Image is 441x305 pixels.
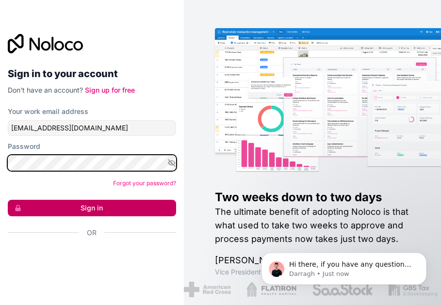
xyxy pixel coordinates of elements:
[87,228,97,238] span: Or
[215,267,410,277] h1: Vice President Operations , Fergmar Enterprises
[8,120,176,136] input: Email address
[8,142,40,151] label: Password
[8,86,83,94] span: Don't have an account?
[246,282,296,297] img: /assets/flatiron-C8eUkumj.png
[113,179,176,187] a: Forgot your password?
[247,232,441,300] iframe: Intercom notifications message
[8,200,176,216] button: Sign in
[3,248,181,270] iframe: Sign in with Google Button
[8,155,176,171] input: Password
[215,205,410,246] h2: The ultimate benefit of adopting Noloco is that what used to take two weeks to approve and proces...
[215,254,410,267] h1: [PERSON_NAME]
[8,107,88,116] label: Your work email address
[8,65,176,82] h2: Sign in to your account
[183,282,230,297] img: /assets/american-red-cross-BAupjrZR.png
[215,190,410,205] h1: Two weeks down to two days
[85,86,135,94] a: Sign up for free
